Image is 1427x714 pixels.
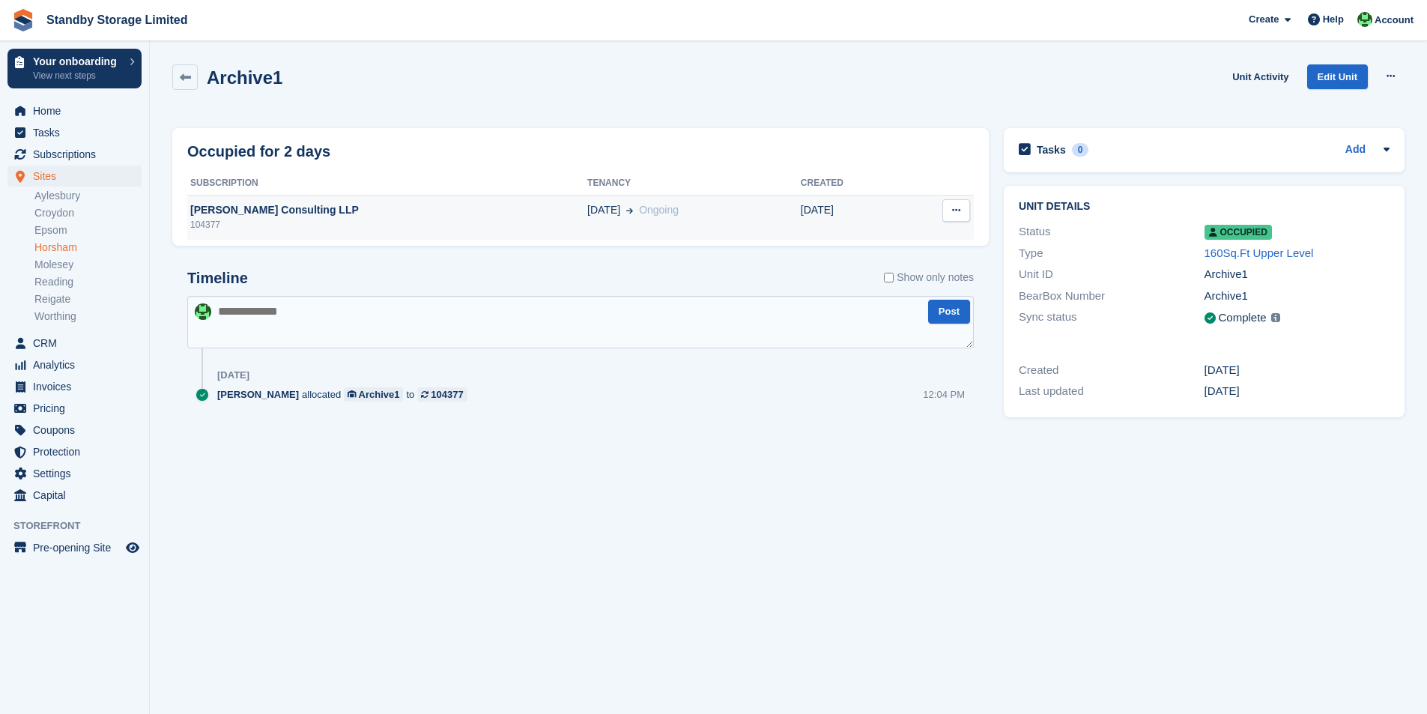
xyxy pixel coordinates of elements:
[7,376,142,397] a: menu
[33,485,123,506] span: Capital
[1205,266,1390,283] div: Archive1
[7,166,142,187] a: menu
[639,204,679,216] span: Ongoing
[34,258,142,272] a: Molesey
[7,122,142,143] a: menu
[1205,362,1390,379] div: [DATE]
[1019,245,1204,262] div: Type
[207,67,282,88] h2: Archive1
[34,240,142,255] a: Horsham
[1019,266,1204,283] div: Unit ID
[1323,12,1344,27] span: Help
[431,387,463,402] div: 104377
[13,518,149,533] span: Storefront
[417,387,467,402] a: 104377
[33,166,123,187] span: Sites
[217,387,299,402] span: [PERSON_NAME]
[33,144,123,165] span: Subscriptions
[801,172,900,196] th: Created
[1249,12,1279,27] span: Create
[7,100,142,121] a: menu
[1019,309,1204,327] div: Sync status
[124,539,142,557] a: Preview store
[7,485,142,506] a: menu
[1019,383,1204,400] div: Last updated
[187,218,587,232] div: 104377
[33,420,123,441] span: Coupons
[33,100,123,121] span: Home
[40,7,193,32] a: Standby Storage Limited
[1072,143,1089,157] div: 0
[7,537,142,558] a: menu
[33,69,122,82] p: View next steps
[7,420,142,441] a: menu
[33,122,123,143] span: Tasks
[33,354,123,375] span: Analytics
[7,398,142,419] a: menu
[587,172,801,196] th: Tenancy
[7,144,142,165] a: menu
[7,333,142,354] a: menu
[1307,64,1368,89] a: Edit Unit
[1205,246,1314,259] a: 160Sq.Ft Upper Level
[195,303,211,320] img: Michael Walker
[1019,362,1204,379] div: Created
[217,387,475,402] div: allocated to
[884,270,894,285] input: Show only notes
[33,463,123,484] span: Settings
[7,354,142,375] a: menu
[1037,143,1066,157] h2: Tasks
[34,223,142,238] a: Epsom
[33,398,123,419] span: Pricing
[1019,223,1204,240] div: Status
[801,195,900,240] td: [DATE]
[33,537,123,558] span: Pre-opening Site
[34,309,142,324] a: Worthing
[1205,383,1390,400] div: [DATE]
[187,270,248,287] h2: Timeline
[187,202,587,218] div: [PERSON_NAME] Consulting LLP
[12,9,34,31] img: stora-icon-8386f47178a22dfd0bd8f6a31ec36ba5ce8667c1dd55bd0f319d3a0aa187defe.svg
[7,441,142,462] a: menu
[1219,309,1267,327] div: Complete
[187,172,587,196] th: Subscription
[34,206,142,220] a: Croydon
[344,387,403,402] a: Archive1
[7,463,142,484] a: menu
[34,292,142,306] a: Reigate
[33,376,123,397] span: Invoices
[923,387,965,402] div: 12:04 PM
[33,333,123,354] span: CRM
[1019,201,1390,213] h2: Unit details
[1205,288,1390,305] div: Archive1
[1271,313,1280,322] img: icon-info-grey-7440780725fd019a000dd9b08b2336e03edf1995a4989e88bcd33f0948082b44.svg
[1226,64,1294,89] a: Unit Activity
[1357,12,1372,27] img: Michael Walker
[359,387,400,402] div: Archive1
[34,189,142,203] a: Aylesbury
[1205,225,1272,240] span: Occupied
[1345,142,1366,159] a: Add
[33,441,123,462] span: Protection
[217,369,249,381] div: [DATE]
[7,49,142,88] a: Your onboarding View next steps
[33,56,122,67] p: Your onboarding
[34,275,142,289] a: Reading
[187,140,330,163] h2: Occupied for 2 days
[884,270,974,285] label: Show only notes
[587,202,620,218] span: [DATE]
[928,300,970,324] button: Post
[1375,13,1414,28] span: Account
[1019,288,1204,305] div: BearBox Number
